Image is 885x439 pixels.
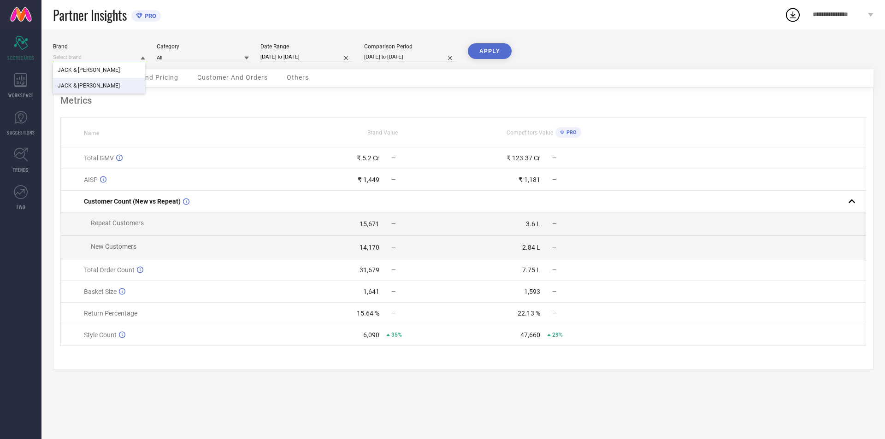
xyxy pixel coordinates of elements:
[367,129,398,136] span: Brand Value
[363,288,379,295] div: 1,641
[53,62,145,78] div: JACK & JONES
[391,267,395,273] span: —
[13,166,29,173] span: TRENDS
[84,198,181,205] span: Customer Count (New vs Repeat)
[7,54,35,61] span: SCORECARDS
[552,176,556,183] span: —
[260,43,353,50] div: Date Range
[391,221,395,227] span: —
[7,129,35,136] span: SUGGESTIONS
[360,266,379,274] div: 31,679
[53,53,145,62] input: Select brand
[507,154,540,162] div: ₹ 123.37 Cr
[84,266,135,274] span: Total Order Count
[360,244,379,251] div: 14,170
[17,204,25,211] span: FWD
[142,12,156,19] span: PRO
[524,288,540,295] div: 1,593
[522,244,540,251] div: 2.84 L
[391,288,395,295] span: —
[552,244,556,251] span: —
[364,52,456,62] input: Select comparison period
[391,310,395,316] span: —
[518,310,540,317] div: 22.13 %
[519,176,540,183] div: ₹ 1,181
[84,331,117,339] span: Style Count
[53,43,145,50] div: Brand
[91,219,144,227] span: Repeat Customers
[358,176,379,183] div: ₹ 1,449
[785,6,801,23] div: Open download list
[260,52,353,62] input: Select date range
[364,43,456,50] div: Comparison Period
[84,154,114,162] span: Total GMV
[520,331,540,339] div: 47,660
[552,155,556,161] span: —
[564,129,577,135] span: PRO
[363,331,379,339] div: 6,090
[60,95,866,106] div: Metrics
[552,288,556,295] span: —
[552,221,556,227] span: —
[58,67,120,73] span: JACK & [PERSON_NAME]
[391,155,395,161] span: —
[391,244,395,251] span: —
[507,129,553,136] span: Competitors Value
[287,74,309,81] span: Others
[357,310,379,317] div: 15.64 %
[552,310,556,316] span: —
[157,43,249,50] div: Category
[552,267,556,273] span: —
[391,332,402,338] span: 35%
[468,43,512,59] button: APPLY
[53,78,145,94] div: JACK & JONES JUNIOR
[58,82,120,89] span: JACK & [PERSON_NAME]
[84,310,137,317] span: Return Percentage
[91,243,136,250] span: New Customers
[357,154,379,162] div: ₹ 5.2 Cr
[84,130,99,136] span: Name
[360,220,379,228] div: 15,671
[526,220,540,228] div: 3.6 L
[197,74,268,81] span: Customer And Orders
[84,288,117,295] span: Basket Size
[53,6,127,24] span: Partner Insights
[391,176,395,183] span: —
[522,266,540,274] div: 7.75 L
[84,176,98,183] span: AISP
[8,92,34,99] span: WORKSPACE
[552,332,563,338] span: 29%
